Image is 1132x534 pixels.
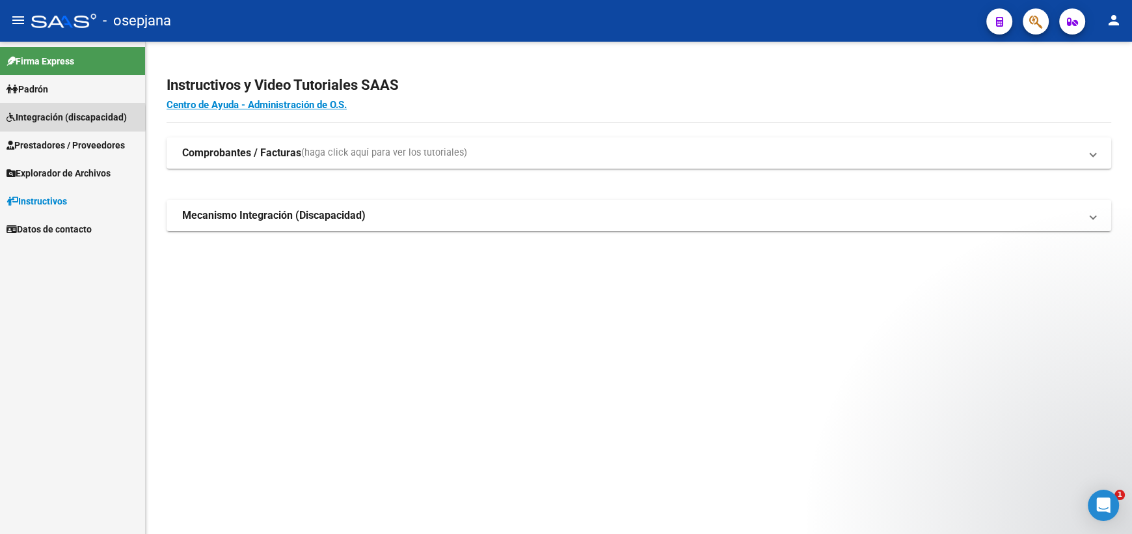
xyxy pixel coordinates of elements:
[7,82,48,96] span: Padrón
[7,222,92,236] span: Datos de contacto
[182,208,366,223] strong: Mecanismo Integración (Discapacidad)
[182,146,301,160] strong: Comprobantes / Facturas
[1106,12,1122,28] mat-icon: person
[7,194,67,208] span: Instructivos
[7,166,111,180] span: Explorador de Archivos
[167,73,1111,98] h2: Instructivos y Video Tutoriales SAAS
[1114,490,1125,500] span: 1
[7,54,74,68] span: Firma Express
[7,110,127,124] span: Integración (discapacidad)
[167,137,1111,169] mat-expansion-panel-header: Comprobantes / Facturas(haga click aquí para ver los tutoriales)
[167,99,347,111] a: Centro de Ayuda - Administración de O.S.
[7,138,125,152] span: Prestadores / Proveedores
[1088,490,1119,521] div: Open Intercom Messenger
[103,7,171,35] span: - osepjana
[10,12,26,28] mat-icon: menu
[167,200,1111,231] mat-expansion-panel-header: Mecanismo Integración (Discapacidad)
[301,146,467,160] span: (haga click aquí para ver los tutoriales)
